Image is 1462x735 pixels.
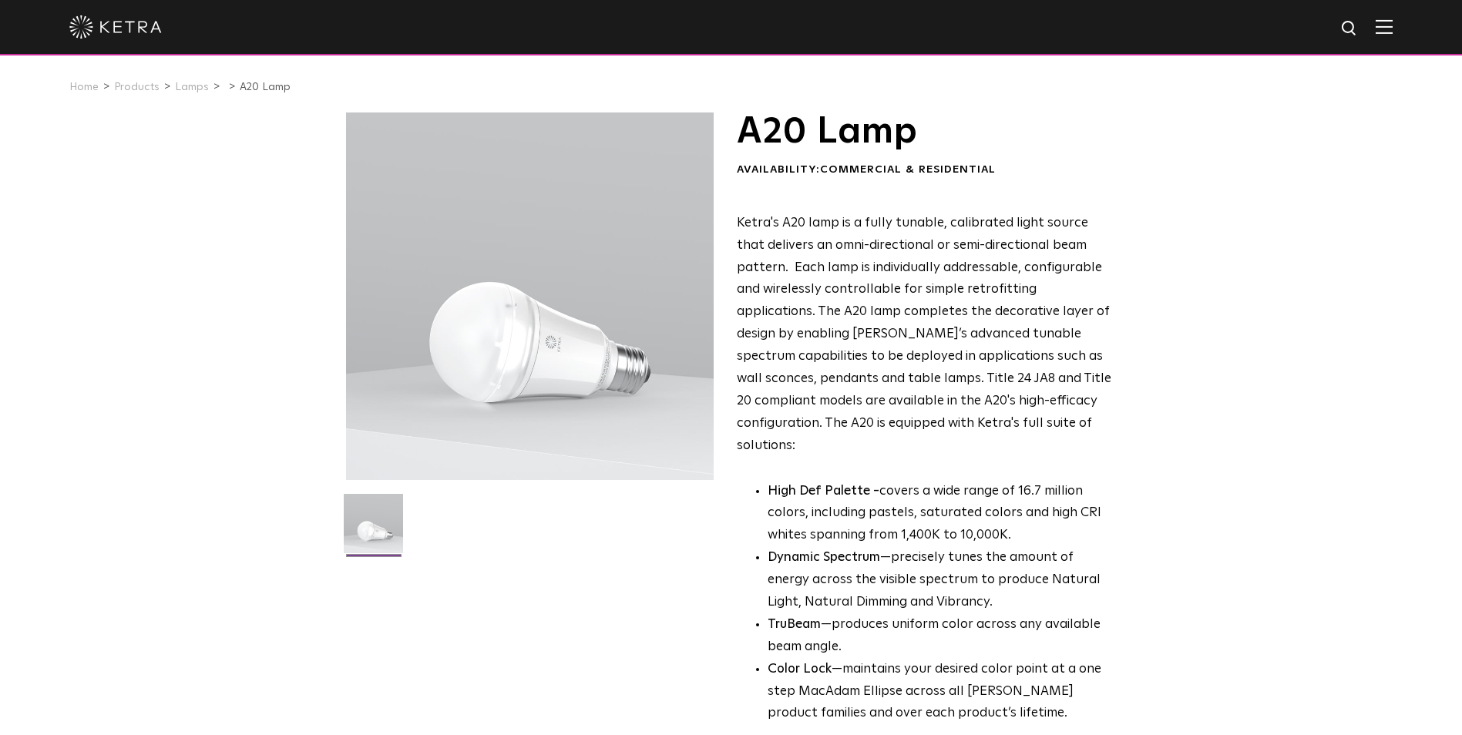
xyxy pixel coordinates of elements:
[737,216,1111,452] span: Ketra's A20 lamp is a fully tunable, calibrated light source that delivers an omni-directional or...
[768,485,879,498] strong: High Def Palette -
[737,163,1112,178] div: Availability:
[768,663,832,676] strong: Color Lock
[69,82,99,92] a: Home
[240,82,291,92] a: A20 Lamp
[69,15,162,39] img: ketra-logo-2019-white
[1376,19,1393,34] img: Hamburger%20Nav.svg
[175,82,209,92] a: Lamps
[768,481,1112,548] p: covers a wide range of 16.7 million colors, including pastels, saturated colors and high CRI whit...
[768,614,1112,659] li: —produces uniform color across any available beam angle.
[114,82,160,92] a: Products
[820,164,996,175] span: Commercial & Residential
[768,551,880,564] strong: Dynamic Spectrum
[768,659,1112,726] li: —maintains your desired color point at a one step MacAdam Ellipse across all [PERSON_NAME] produc...
[1340,19,1359,39] img: search icon
[768,618,821,631] strong: TruBeam
[768,547,1112,614] li: —precisely tunes the amount of energy across the visible spectrum to produce Natural Light, Natur...
[737,112,1112,151] h1: A20 Lamp
[344,494,403,565] img: A20-Lamp-2021-Web-Square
